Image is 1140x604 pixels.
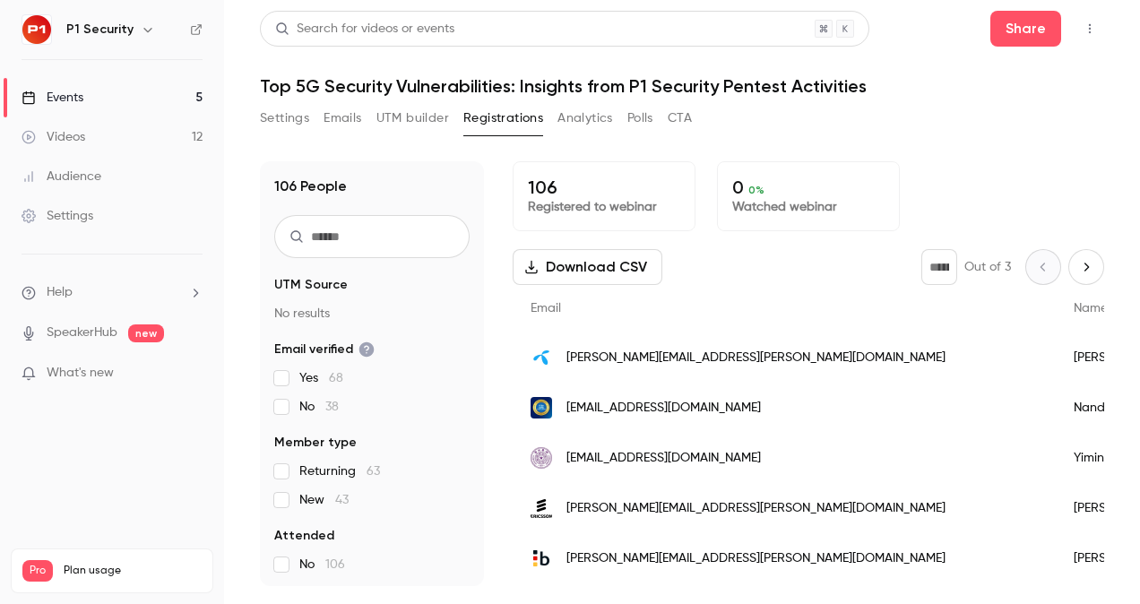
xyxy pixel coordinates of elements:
[463,104,543,133] button: Registrations
[47,283,73,302] span: Help
[335,494,349,506] span: 43
[732,177,885,198] p: 0
[531,548,552,569] img: bsi.bund.de
[260,75,1104,97] h1: Top 5G Security Vulnerabilities: Insights from P1 Security Pentest Activities
[367,465,380,478] span: 63
[274,305,470,323] p: No results
[22,283,203,302] li: help-dropdown-opener
[299,556,345,574] span: No
[299,398,339,416] span: No
[513,249,662,285] button: Download CSV
[22,207,93,225] div: Settings
[531,397,552,418] img: cdac.in
[531,347,552,368] img: telenor.com
[260,104,309,133] button: Settings
[528,177,680,198] p: 106
[274,434,357,452] span: Member type
[274,341,375,358] span: Email verified
[22,128,85,146] div: Videos
[274,527,334,545] span: Attended
[566,549,946,568] span: [PERSON_NAME][EMAIL_ADDRESS][PERSON_NAME][DOMAIN_NAME]
[22,560,53,582] span: Pro
[181,366,203,382] iframe: Noticeable Trigger
[324,104,361,133] button: Emails
[325,401,339,413] span: 38
[299,462,380,480] span: Returning
[329,372,343,384] span: 68
[964,258,1011,276] p: Out of 3
[299,369,343,387] span: Yes
[64,564,202,578] span: Plan usage
[274,176,347,197] h1: 106 People
[22,89,83,107] div: Events
[748,184,764,196] span: 0 %
[376,104,449,133] button: UTM builder
[22,15,51,44] img: P1 Security
[47,364,114,383] span: What's new
[668,104,692,133] button: CTA
[566,399,761,418] span: [EMAIL_ADDRESS][DOMAIN_NAME]
[528,198,680,216] p: Registered to webinar
[566,499,946,518] span: [PERSON_NAME][EMAIL_ADDRESS][PERSON_NAME][DOMAIN_NAME]
[22,168,101,186] div: Audience
[128,324,164,342] span: new
[531,302,561,315] span: Email
[325,558,345,571] span: 106
[531,447,552,469] img: tsinghua.edu.cn
[557,104,613,133] button: Analytics
[566,449,761,468] span: [EMAIL_ADDRESS][DOMAIN_NAME]
[566,349,946,367] span: [PERSON_NAME][EMAIL_ADDRESS][PERSON_NAME][DOMAIN_NAME]
[990,11,1061,47] button: Share
[1068,249,1104,285] button: Next page
[275,20,454,39] div: Search for videos or events
[531,499,552,518] img: ericsson.com
[47,324,117,342] a: SpeakerHub
[66,21,134,39] h6: P1 Security
[627,104,653,133] button: Polls
[299,491,349,509] span: New
[1074,302,1108,315] span: Name
[274,276,348,294] span: UTM Source
[732,198,885,216] p: Watched webinar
